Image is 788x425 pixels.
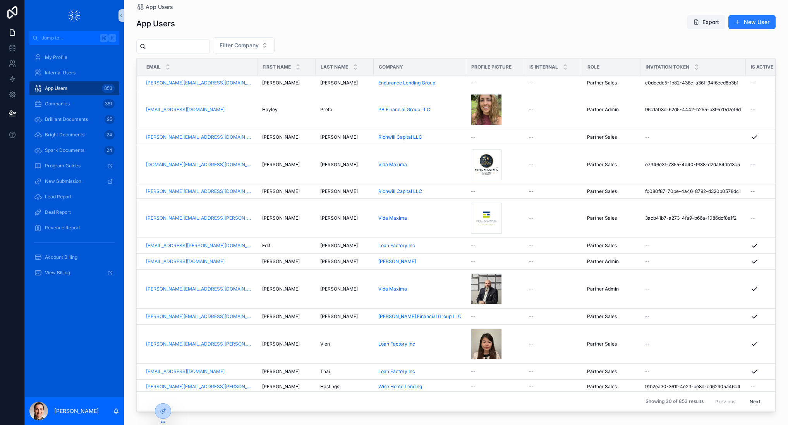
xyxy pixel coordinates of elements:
a: Program Guides [29,159,119,173]
a: Vien [320,341,369,347]
a: Vida Maxima [378,215,407,221]
a: View Billing [29,266,119,280]
a: PB Financial Group LLC [378,107,430,113]
a: App Users853 [29,81,119,95]
a: [PERSON_NAME] Financial Group LLC [378,313,462,320]
a: c0dcede5-1b82-436c-a36f-94f6eed8b3b1 [645,80,741,86]
p: [PERSON_NAME] [54,407,99,415]
a: -- [645,258,741,265]
span: Partner Admin [587,286,619,292]
a: -- [645,368,741,375]
a: [PERSON_NAME][EMAIL_ADDRESS][DOMAIN_NAME] [146,188,253,194]
a: Thai [320,368,369,375]
span: -- [529,243,534,249]
a: Edit [262,243,311,249]
span: My Profile [45,54,67,60]
a: -- [529,134,578,140]
a: Preto [320,107,369,113]
span: 3acb41b7-a273-4fa9-b66a-1086dcf8e1f2 [645,215,736,221]
a: -- [645,134,741,140]
a: Partner Admin [587,107,636,113]
span: -- [645,258,650,265]
span: 96c1a03d-62d5-4442-b255-b39570d7ef6d [645,107,741,113]
a: -- [471,368,520,375]
span: -- [750,107,755,113]
span: -- [471,188,476,194]
a: Partner Admin [587,286,636,292]
a: Bright Documents24 [29,128,119,142]
span: [PERSON_NAME] [320,258,358,265]
span: -- [529,107,534,113]
span: -- [529,286,534,292]
span: Vien [320,341,330,347]
span: Account Billing [45,254,77,260]
a: 91b2ea30-361f-4e23-be8d-cd62905a46c4 [645,384,741,390]
span: Partner Sales [587,243,617,249]
span: fc080f87-70be-4a46-8792-d320b0578dc1 [645,188,741,194]
span: -- [750,80,755,86]
a: [PERSON_NAME][EMAIL_ADDRESS][DOMAIN_NAME] [146,313,253,320]
span: Role [587,64,599,70]
span: Bright Documents [45,132,84,138]
button: New User [728,15,776,29]
span: Jump to... [41,35,97,41]
a: -- [529,162,578,168]
a: Loan Factory Inc [378,243,462,249]
a: Loan Factory Inc [378,341,415,347]
span: Vida Maxima [378,162,407,168]
span: Partner Sales [587,134,617,140]
a: Richwill Capital LLC [378,134,422,140]
a: [PERSON_NAME] [262,384,311,390]
a: [PERSON_NAME] [262,162,311,168]
div: scrollable content [25,45,124,290]
a: [EMAIL_ADDRESS][PERSON_NAME][DOMAIN_NAME] [146,243,253,249]
span: Partner Sales [587,313,617,320]
a: [PERSON_NAME] [262,215,311,221]
span: App Users [146,3,173,11]
span: New Submission [45,178,81,184]
a: -- [471,134,520,140]
span: Thai [320,368,330,375]
span: Deal Report [45,209,71,215]
span: Email [146,64,161,70]
span: App Users [45,85,67,91]
a: -- [471,384,520,390]
a: [PERSON_NAME][EMAIL_ADDRESS][DOMAIN_NAME] [146,80,253,86]
a: [PERSON_NAME][EMAIL_ADDRESS][PERSON_NAME][DOMAIN_NAME] [146,341,253,347]
a: [PERSON_NAME][EMAIL_ADDRESS][PERSON_NAME][DOMAIN_NAME] [146,384,253,390]
span: Company [379,64,403,70]
span: Spark Documents [45,147,84,153]
a: PB Financial Group LLC [378,107,462,113]
span: -- [750,215,755,221]
a: [PERSON_NAME] [320,243,369,249]
a: Deal Report [29,205,119,219]
a: -- [645,243,741,249]
span: -- [529,341,534,347]
a: -- [529,313,578,320]
a: App Users [136,3,173,11]
span: [PERSON_NAME] [262,341,300,347]
span: Partner Admin [587,258,619,265]
a: Revenue Report [29,221,119,235]
span: Showing 30 of 853 results [646,399,704,405]
a: -- [529,384,578,390]
button: Jump to...K [29,31,119,45]
a: [PERSON_NAME][EMAIL_ADDRESS][DOMAIN_NAME] [146,134,253,140]
a: Vida Maxima [378,215,462,221]
a: -- [645,313,741,320]
span: Internal Users [45,70,76,76]
a: -- [471,80,520,86]
a: -- [529,107,578,113]
span: -- [471,80,476,86]
span: Partner Sales [587,80,617,86]
span: [PERSON_NAME] [262,286,300,292]
a: Partner Sales [587,162,636,168]
img: App logo [69,9,80,22]
span: [PERSON_NAME] [262,162,300,168]
a: -- [529,215,578,221]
